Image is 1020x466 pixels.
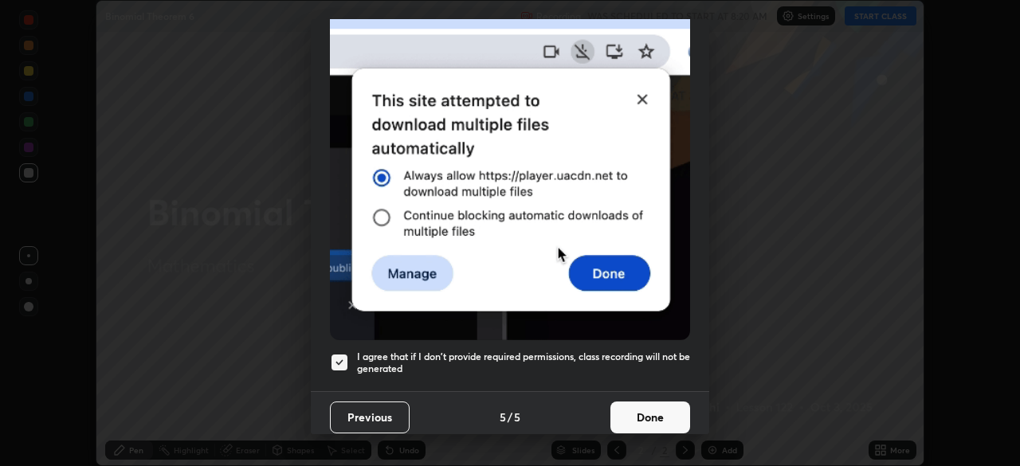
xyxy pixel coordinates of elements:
[330,401,410,433] button: Previous
[500,409,506,425] h4: 5
[508,409,512,425] h4: /
[357,350,690,375] h5: I agree that if I don't provide required permissions, class recording will not be generated
[610,401,690,433] button: Done
[514,409,520,425] h4: 5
